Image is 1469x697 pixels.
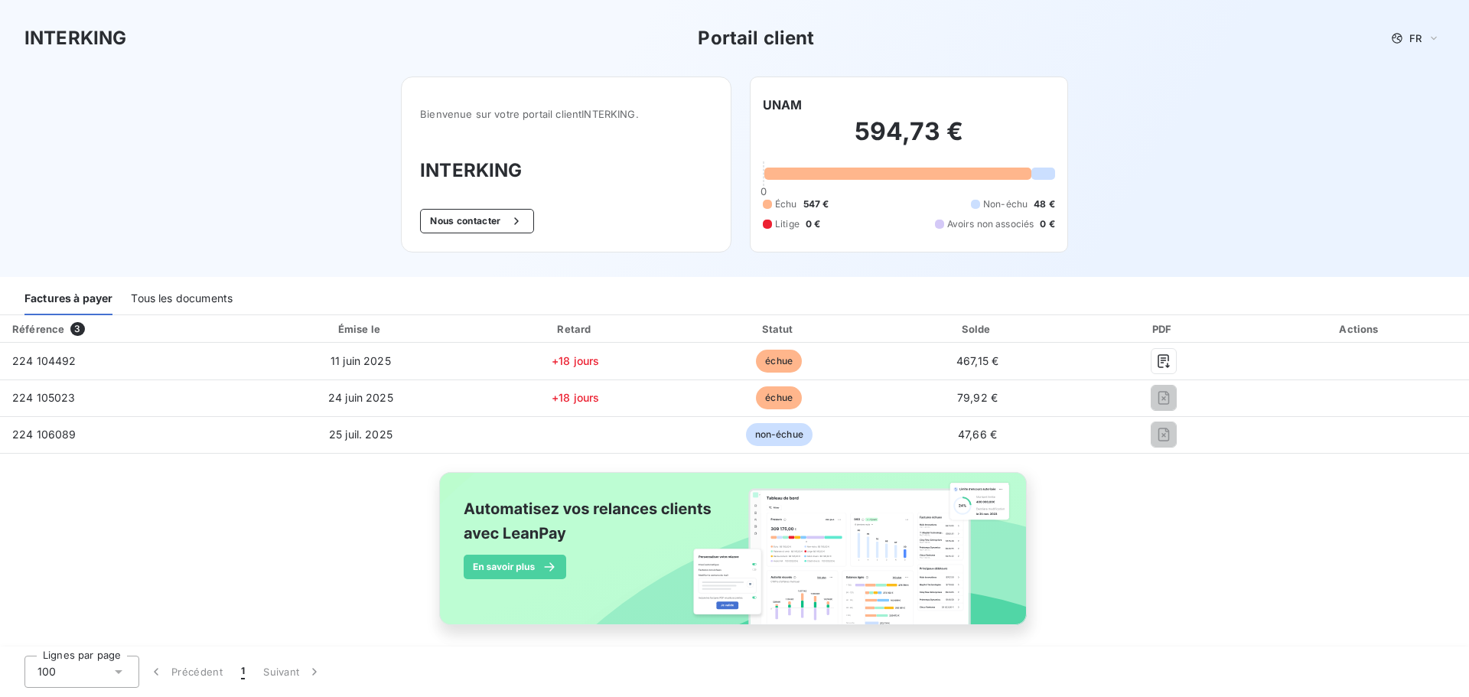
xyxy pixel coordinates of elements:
span: Non-échu [983,197,1028,211]
span: +18 jours [552,391,599,404]
span: non-échue [746,423,813,446]
div: Référence [12,323,64,335]
div: Statut [682,321,877,337]
h2: 594,73 € [763,116,1055,162]
div: Factures à payer [24,283,112,315]
button: 1 [232,656,254,688]
span: 224 106089 [12,428,77,441]
div: PDF [1079,321,1249,337]
span: 25 juil. 2025 [329,428,392,441]
div: Tous les documents [131,283,233,315]
span: 224 105023 [12,391,76,404]
span: FR [1409,32,1422,44]
span: 547 € [803,197,829,211]
span: +18 jours [552,354,599,367]
h3: INTERKING [420,157,712,184]
h6: UNAM [763,96,803,114]
span: 100 [37,664,56,679]
button: Précédent [139,656,232,688]
span: Bienvenue sur votre portail client INTERKING . [420,108,712,120]
span: 0 € [1040,217,1054,231]
span: échue [756,350,802,373]
div: Retard [476,321,676,337]
span: 1 [241,664,245,679]
img: banner [425,463,1044,651]
span: Échu [775,197,797,211]
div: Émise le [252,321,470,337]
span: 24 juin 2025 [328,391,393,404]
span: 48 € [1034,197,1055,211]
span: 79,92 € [957,391,998,404]
h3: INTERKING [24,24,126,52]
button: Suivant [254,656,331,688]
button: Nous contacter [420,209,533,233]
span: 224 104492 [12,354,77,367]
span: 0 [761,185,767,197]
div: Solde [883,321,1073,337]
span: Avoirs non associés [947,217,1034,231]
span: 467,15 € [956,354,998,367]
span: Litige [775,217,800,231]
h3: Portail client [698,24,814,52]
span: échue [756,386,802,409]
span: 3 [70,322,84,336]
span: 0 € [806,217,820,231]
span: 47,66 € [958,428,997,441]
div: Actions [1255,321,1466,337]
span: 11 juin 2025 [331,354,391,367]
